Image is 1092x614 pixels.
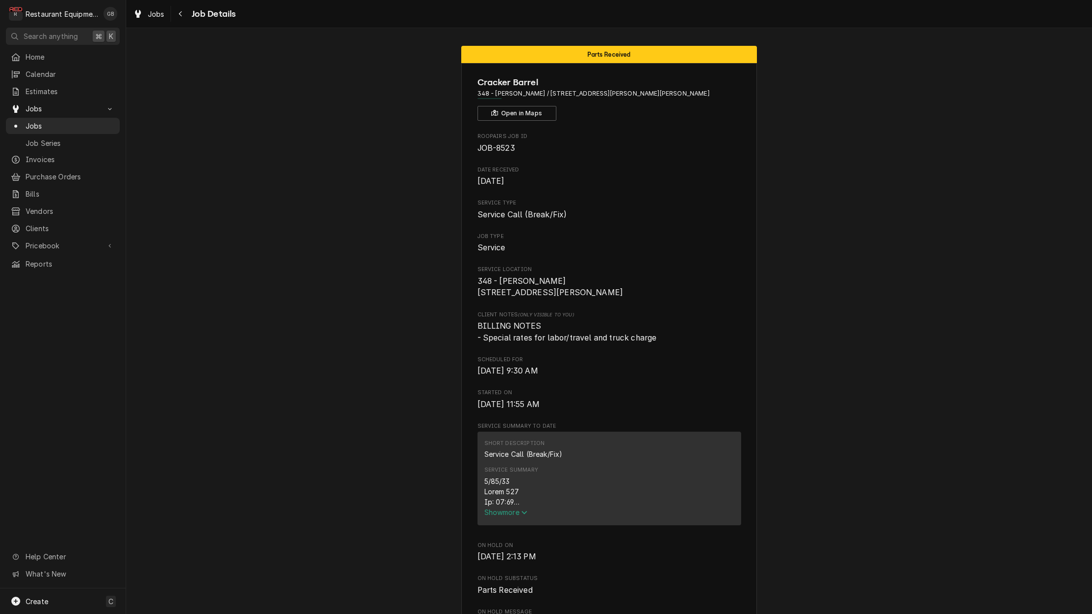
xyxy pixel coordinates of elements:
div: R [9,7,23,21]
div: Scheduled For [478,356,741,377]
span: [object Object] [478,320,741,343]
a: Go to What's New [6,566,120,582]
span: Scheduled For [478,365,741,377]
div: Service Call (Break/Fix) [484,449,563,459]
span: What's New [26,569,114,579]
a: Jobs [129,6,169,22]
span: Parts Received [478,585,533,595]
a: Jobs [6,118,120,134]
div: On Hold On [478,542,741,563]
span: Started On [478,399,741,410]
button: Search anything⌘K [6,28,120,45]
a: Go to Help Center [6,548,120,565]
a: Purchase Orders [6,169,120,185]
button: Showmore [484,507,734,517]
span: [DATE] 9:30 AM [478,366,538,375]
span: Service [478,243,506,252]
span: Job Details [189,7,236,21]
span: Date Received [478,166,741,174]
a: Go to Pricebook [6,238,120,254]
span: On Hold On [478,542,741,549]
div: [object Object] [478,311,741,344]
span: Service Type [478,199,741,207]
div: Restaurant Equipment Diagnostics [26,9,98,19]
button: Open in Maps [478,106,556,121]
a: Invoices [6,151,120,168]
span: Scheduled For [478,356,741,364]
span: [DATE] [478,176,505,186]
span: Purchase Orders [26,171,115,182]
span: Calendar [26,69,115,79]
div: GB [103,7,117,21]
span: Search anything [24,31,78,41]
span: K [109,31,113,41]
a: Home [6,49,120,65]
span: C [108,596,113,607]
span: [DATE] 11:55 AM [478,400,540,409]
span: Roopairs Job ID [478,142,741,154]
span: Service Location [478,266,741,273]
span: Parts Received [587,51,630,58]
span: Pricebook [26,240,100,251]
span: [DATE] 2:13 PM [478,552,536,561]
a: Clients [6,220,120,237]
span: Service Summary To Date [478,422,741,430]
a: Vendors [6,203,120,219]
div: Started On [478,389,741,410]
div: Job Type [478,233,741,254]
span: Job Series [26,138,115,148]
div: Client Information [478,76,741,121]
span: Jobs [26,121,115,131]
div: Status [461,46,757,63]
div: Restaurant Equipment Diagnostics's Avatar [9,7,23,21]
span: Clients [26,223,115,234]
span: Jobs [148,9,165,19]
div: Short Description [484,440,545,447]
span: Jobs [26,103,100,114]
span: Show more [484,508,528,516]
span: Address [478,89,741,98]
div: Service Summary [484,466,538,474]
span: 348 - [PERSON_NAME] [STREET_ADDRESS][PERSON_NAME] [478,276,623,298]
a: Estimates [6,83,120,100]
a: Bills [6,186,120,202]
a: Calendar [6,66,120,82]
a: Job Series [6,135,120,151]
div: Roopairs Job ID [478,133,741,154]
a: Reports [6,256,120,272]
a: Go to Jobs [6,101,120,117]
span: Roopairs Job ID [478,133,741,140]
div: Service Summary [478,432,741,529]
span: Bills [26,189,115,199]
span: Service Location [478,275,741,299]
span: JOB-8523 [478,143,515,153]
div: Service Type [478,199,741,220]
div: Date Received [478,166,741,187]
span: Job Type [478,233,741,240]
span: Job Type [478,242,741,254]
span: On Hold SubStatus [478,575,741,582]
span: Name [478,76,741,89]
span: Service Call (Break/Fix) [478,210,567,219]
div: Service Location [478,266,741,299]
span: Reports [26,259,115,269]
span: Vendors [26,206,115,216]
span: Home [26,52,115,62]
button: Navigate back [173,6,189,22]
span: Client Notes [478,311,741,319]
span: ⌘ [95,31,102,41]
div: On Hold SubStatus [478,575,741,596]
span: Service Type [478,209,741,221]
span: BILLING NOTES - Special rates for labor/travel and truck charge [478,321,657,342]
span: Invoices [26,154,115,165]
span: (Only Visible to You) [518,312,574,317]
span: Started On [478,389,741,397]
span: Date Received [478,175,741,187]
span: On Hold On [478,551,741,563]
span: Help Center [26,551,114,562]
div: Gary Beaver's Avatar [103,7,117,21]
div: 5/85/33 Lorem 527 Ip: 07:69 Dol 9:04 SI: 7747AM1525 Conse: 6ADI71ELIT7SE39 Doei temp inci utlabor... [484,476,734,507]
span: Estimates [26,86,115,97]
div: Service Summary To Date [478,422,741,530]
span: On Hold SubStatus [478,584,741,596]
